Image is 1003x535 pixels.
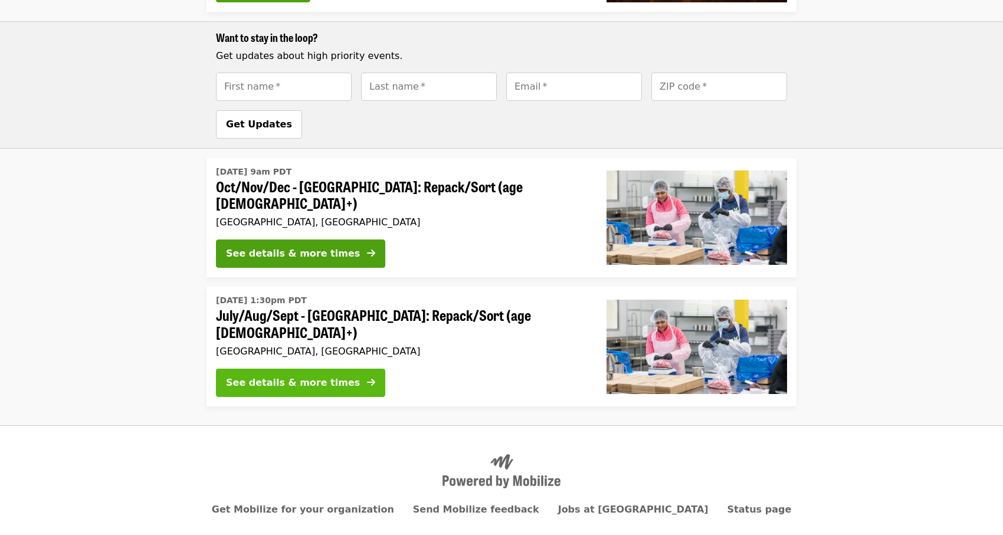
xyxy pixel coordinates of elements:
[607,300,787,394] img: July/Aug/Sept - Beaverton: Repack/Sort (age 10+) organized by Oregon Food Bank
[216,346,588,357] div: [GEOGRAPHIC_DATA], [GEOGRAPHIC_DATA]
[413,504,539,515] a: Send Mobilize feedback
[442,454,560,488] img: Powered by Mobilize
[216,178,588,212] span: Oct/Nov/Dec - [GEOGRAPHIC_DATA]: Repack/Sort (age [DEMOGRAPHIC_DATA]+)
[216,73,352,101] input: [object Object]
[216,216,588,228] div: [GEOGRAPHIC_DATA], [GEOGRAPHIC_DATA]
[216,29,318,45] span: Want to stay in the loop?
[226,119,292,130] span: Get Updates
[607,170,787,265] img: Oct/Nov/Dec - Beaverton: Repack/Sort (age 10+) organized by Oregon Food Bank
[216,239,385,268] button: See details & more times
[216,369,385,397] button: See details & more times
[727,504,792,515] a: Status page
[216,503,787,517] nav: Primary footer navigation
[226,247,360,261] div: See details & more times
[212,504,394,515] a: Get Mobilize for your organization
[216,50,402,61] span: Get updates about high priority events.
[651,73,787,101] input: [object Object]
[216,294,307,307] time: [DATE] 1:30pm PDT
[206,287,796,406] a: See details for "July/Aug/Sept - Beaverton: Repack/Sort (age 10+)"
[216,307,588,341] span: July/Aug/Sept - [GEOGRAPHIC_DATA]: Repack/Sort (age [DEMOGRAPHIC_DATA]+)
[226,376,360,390] div: See details & more times
[367,377,375,388] i: arrow-right icon
[361,73,497,101] input: [object Object]
[216,166,291,178] time: [DATE] 9am PDT
[558,504,709,515] a: Jobs at [GEOGRAPHIC_DATA]
[216,110,302,139] button: Get Updates
[206,158,796,278] a: See details for "Oct/Nov/Dec - Beaverton: Repack/Sort (age 10+)"
[367,248,375,259] i: arrow-right icon
[506,73,642,101] input: [object Object]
